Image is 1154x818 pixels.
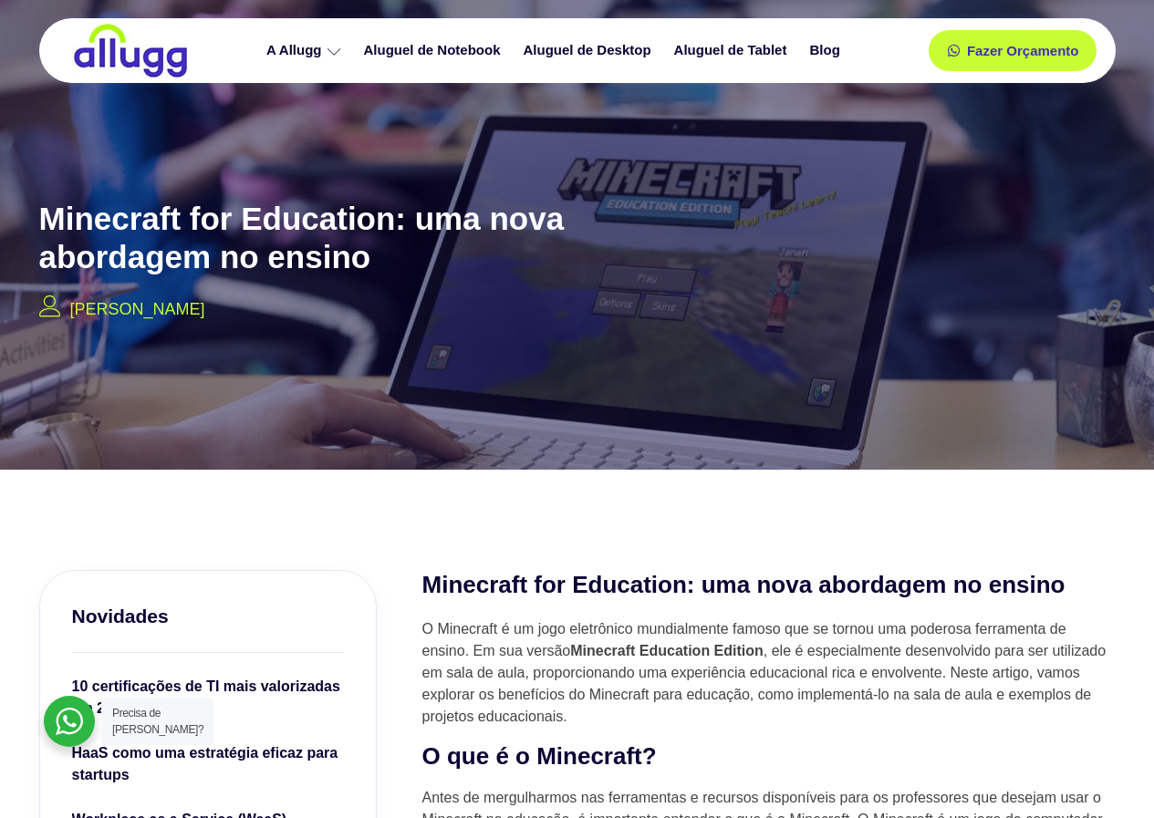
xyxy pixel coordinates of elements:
h3: Novidades [72,603,344,629]
a: Aluguel de Desktop [515,35,665,67]
a: Aluguel de Notebook [355,35,515,67]
h2: O que é o Minecraft? [422,741,1116,772]
a: Blog [800,35,853,67]
span: Precisa de [PERSON_NAME]? [112,707,203,736]
img: locação de TI é Allugg [71,23,190,78]
a: 10 certificações de TI mais valorizadas em 2025 [72,676,344,724]
a: Aluguel de Tablet [665,35,801,67]
a: A Allugg [257,35,355,67]
h2: Minecraft for Education: uma nova abordagem no ensino [422,570,1116,601]
strong: Minecraft Education Edition [570,643,764,658]
p: O Minecraft é um jogo eletrônico mundialmente famoso que se tornou uma poderosa ferramenta de ens... [422,618,1116,728]
a: HaaS como uma estratégia eficaz para startups [72,742,344,791]
span: Fazer Orçamento [967,44,1079,57]
a: Fazer Orçamento [929,30,1097,71]
p: [PERSON_NAME] [70,297,205,322]
h2: Minecraft for Education: uma nova abordagem no ensino [39,200,623,276]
